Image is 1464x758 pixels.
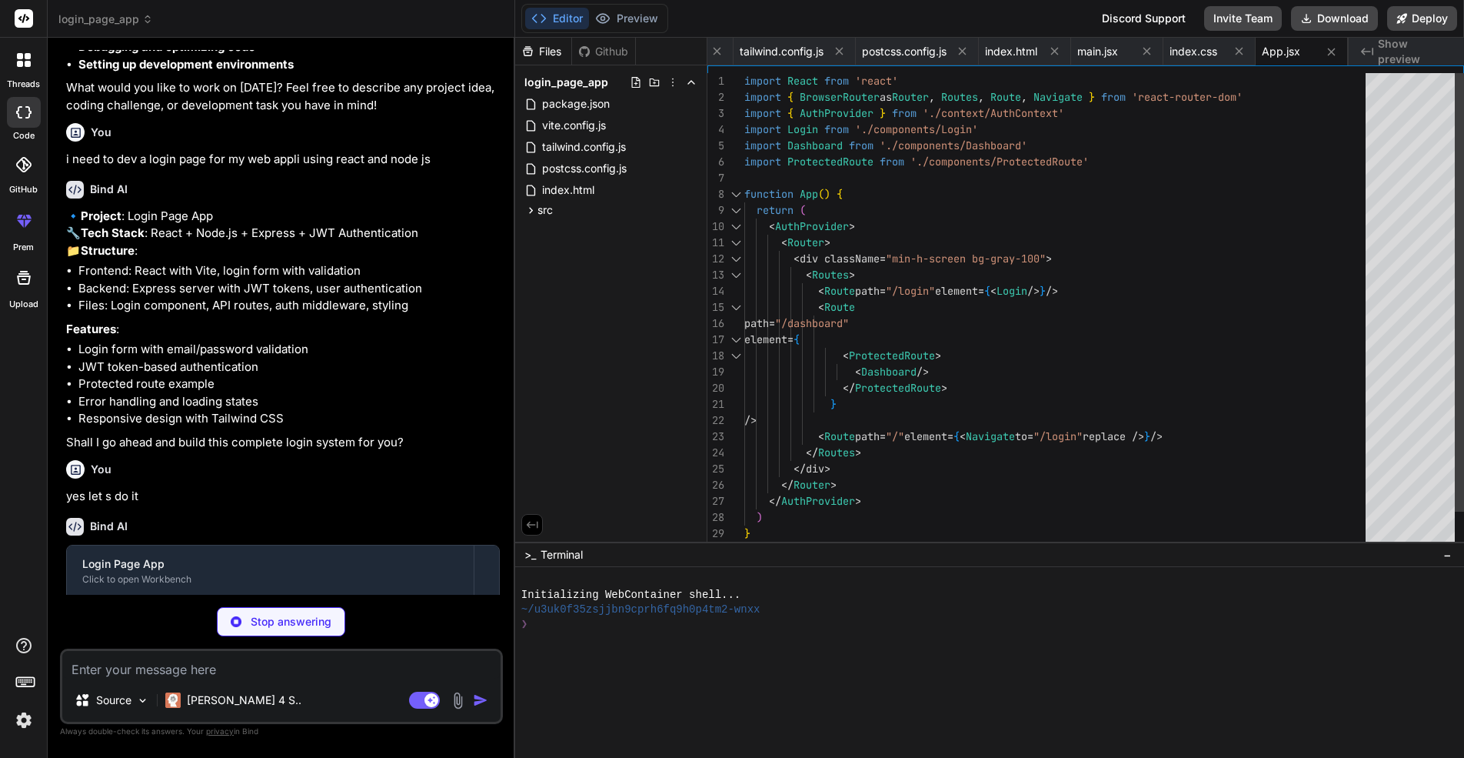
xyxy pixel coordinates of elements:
[707,364,724,380] div: 19
[744,526,750,540] span: }
[757,510,763,524] span: )
[541,116,607,135] span: vite.config.js
[707,283,724,299] div: 14
[855,429,880,443] span: path
[707,186,724,202] div: 8
[90,182,128,197] h6: Bind AI
[1093,6,1195,31] div: Discord Support
[818,187,824,201] span: (
[923,106,1064,120] span: './context/AuthContext'
[824,429,855,443] span: Route
[910,155,1089,169] span: './components/ProtectedRoute'
[935,284,978,298] span: element
[707,170,724,186] div: 7
[886,252,1046,265] span: "min-h-screen bg-gray-100"
[904,429,947,443] span: element
[726,202,746,219] div: Click to collapse the range.
[1077,44,1118,59] span: main.jsx
[1204,6,1282,31] button: Invite Team
[1291,6,1378,31] button: Download
[744,74,781,88] span: import
[849,268,855,282] span: >
[707,267,724,283] div: 13
[935,349,941,362] span: >
[775,316,849,330] span: "/dashboard"
[707,461,724,477] div: 25
[707,412,724,429] div: 22
[800,187,818,201] span: App
[787,332,794,346] span: =
[806,446,818,459] span: </
[78,280,500,298] li: Backend: Express server with JWT tokens, user authentication
[541,547,583,563] span: Terminal
[849,219,855,233] span: >
[855,122,978,136] span: './components/Login'
[744,106,781,120] span: import
[880,139,1027,152] span: './components/Dashboard'
[707,477,724,493] div: 26
[13,129,35,142] label: code
[707,445,724,461] div: 24
[824,235,830,249] span: >
[1132,90,1243,104] span: 'react-router-dom'
[707,299,724,316] div: 15
[1443,547,1452,563] span: −
[830,478,837,492] span: >
[837,187,843,201] span: {
[91,125,111,140] h6: You
[861,365,917,379] span: Dashboard
[78,57,294,72] strong: Setting up development environments
[929,90,935,104] span: ,
[787,122,818,136] span: Login
[892,90,929,104] span: Router
[794,332,800,346] span: {
[824,74,849,88] span: from
[521,603,760,617] span: ~/u3uk0f35zsjjbn9cprh6fq9h0p4tm2-wnxx
[824,284,855,298] span: Route
[136,694,149,707] img: Pick Models
[707,219,724,235] div: 10
[1015,429,1027,443] span: to
[985,44,1037,59] span: index.html
[997,284,1027,298] span: Login
[726,219,746,235] div: Click to collapse the range.
[1021,90,1027,104] span: ,
[744,316,769,330] span: path
[541,181,596,199] span: index.html
[855,494,861,508] span: >
[806,268,812,282] span: <
[707,332,724,348] div: 17
[537,202,553,218] span: src
[524,75,608,90] span: login_page_app
[1040,284,1046,298] span: }
[947,429,953,443] span: =
[990,284,997,298] span: <
[66,434,500,452] p: Shall I go ahead and build this complete login system for you?
[818,446,855,459] span: Routes
[787,139,843,152] span: Dashboard
[78,376,500,393] li: Protected route example
[66,208,500,260] p: 🔹 : Login Page App 🔧 : React + Node.js + Express + JWT Authentication 📁 :
[744,187,794,201] span: function
[251,614,331,629] p: Stop answering
[855,74,898,88] span: 'react'
[794,462,806,476] span: </
[524,547,536,563] span: >_
[812,268,849,282] span: Routes
[1378,36,1452,67] span: Show preview
[11,707,37,733] img: settings
[525,8,589,29] button: Editor
[726,267,746,283] div: Click to collapse the range.
[165,693,181,708] img: Claude 4 Sonnet
[984,284,990,298] span: {
[849,349,935,362] span: ProtectedRoute
[880,106,886,120] span: }
[787,74,818,88] span: React
[794,478,830,492] span: Router
[707,122,724,138] div: 4
[78,359,500,376] li: JWT token-based authentication
[1387,6,1457,31] button: Deploy
[830,397,837,411] span: }
[800,106,873,120] span: AuthProvider
[886,429,904,443] span: "/"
